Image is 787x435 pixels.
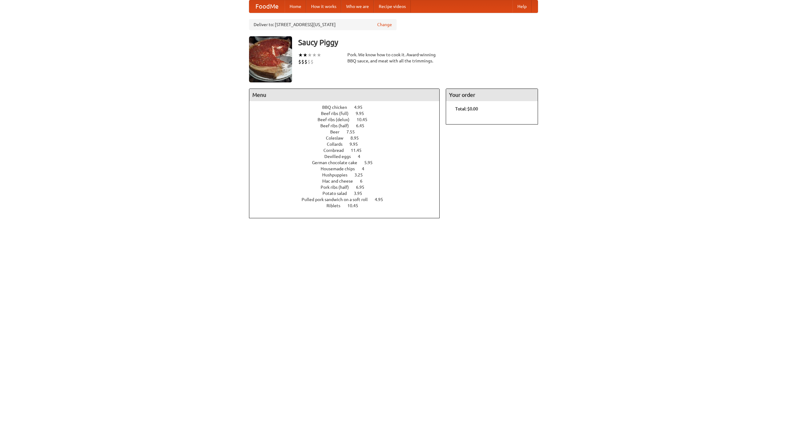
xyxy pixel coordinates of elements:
span: 4.95 [375,197,389,202]
span: Pulled pork sandwich on a soft roll [302,197,374,202]
span: Hushpuppies [322,172,354,177]
h4: Menu [249,89,439,101]
h3: Saucy Piggy [298,36,538,49]
span: 8.95 [350,136,365,140]
span: Beef ribs (half) [320,123,355,128]
a: Devilled eggs 4 [324,154,372,159]
a: Cornbread 11.45 [323,148,373,153]
li: $ [298,58,301,65]
a: German chocolate cake 5.95 [312,160,384,165]
a: Pulled pork sandwich on a soft roll 4.95 [302,197,394,202]
a: Riblets 10.45 [326,203,370,208]
a: Change [377,22,392,28]
h4: Your order [446,89,538,101]
a: Coleslaw 8.95 [326,136,370,140]
span: Devilled eggs [324,154,357,159]
a: Housemade chips 4 [321,166,376,171]
span: Housemade chips [321,166,361,171]
span: Beef ribs (full) [321,111,355,116]
a: BBQ chicken 4.95 [322,105,374,110]
span: 10.45 [347,203,364,208]
span: Mac and cheese [322,179,359,184]
span: Beer [330,129,346,134]
span: 5.95 [364,160,379,165]
div: Deliver to: [STREET_ADDRESS][US_STATE] [249,19,397,30]
a: Beef ribs (delux) 10.45 [318,117,379,122]
span: 10.45 [357,117,374,122]
span: Beef ribs (delux) [318,117,356,122]
span: Collards [327,142,349,147]
a: Potato salad 3.95 [322,191,374,196]
span: German chocolate cake [312,160,363,165]
a: Beer 7.55 [330,129,366,134]
li: $ [301,58,304,65]
span: 7.55 [346,129,361,134]
li: ★ [298,52,303,58]
li: $ [307,58,310,65]
b: Total: $0.00 [455,106,478,111]
span: 9.95 [350,142,364,147]
span: Potato salad [322,191,353,196]
a: Beef ribs (half) 6.45 [320,123,376,128]
a: Mac and cheese 6 [322,179,374,184]
span: 6.95 [356,185,370,190]
a: Help [512,0,532,13]
span: 4 [358,154,366,159]
span: 4.95 [354,105,369,110]
li: ★ [303,52,307,58]
li: ★ [312,52,317,58]
a: Who we are [341,0,374,13]
span: 3.25 [354,172,369,177]
span: 11.45 [351,148,368,153]
span: 6.45 [356,123,370,128]
img: angular.jpg [249,36,292,82]
span: Riblets [326,203,346,208]
span: Pork ribs (half) [321,185,355,190]
a: Recipe videos [374,0,411,13]
a: Home [285,0,306,13]
span: 6 [360,179,369,184]
a: Beef ribs (full) 9.95 [321,111,375,116]
span: BBQ chicken [322,105,353,110]
a: Collards 9.95 [327,142,369,147]
a: How it works [306,0,341,13]
div: Pork. We know how to cook it. Award-winning BBQ sauce, and meat with all the trimmings. [347,52,440,64]
a: Pork ribs (half) 6.95 [321,185,376,190]
span: 3.95 [354,191,368,196]
a: Hushpuppies 3.25 [322,172,374,177]
li: $ [304,58,307,65]
span: 9.95 [356,111,370,116]
span: 4 [362,166,370,171]
li: ★ [317,52,321,58]
li: $ [310,58,314,65]
span: Coleslaw [326,136,350,140]
li: ★ [307,52,312,58]
span: Cornbread [323,148,350,153]
a: FoodMe [249,0,285,13]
